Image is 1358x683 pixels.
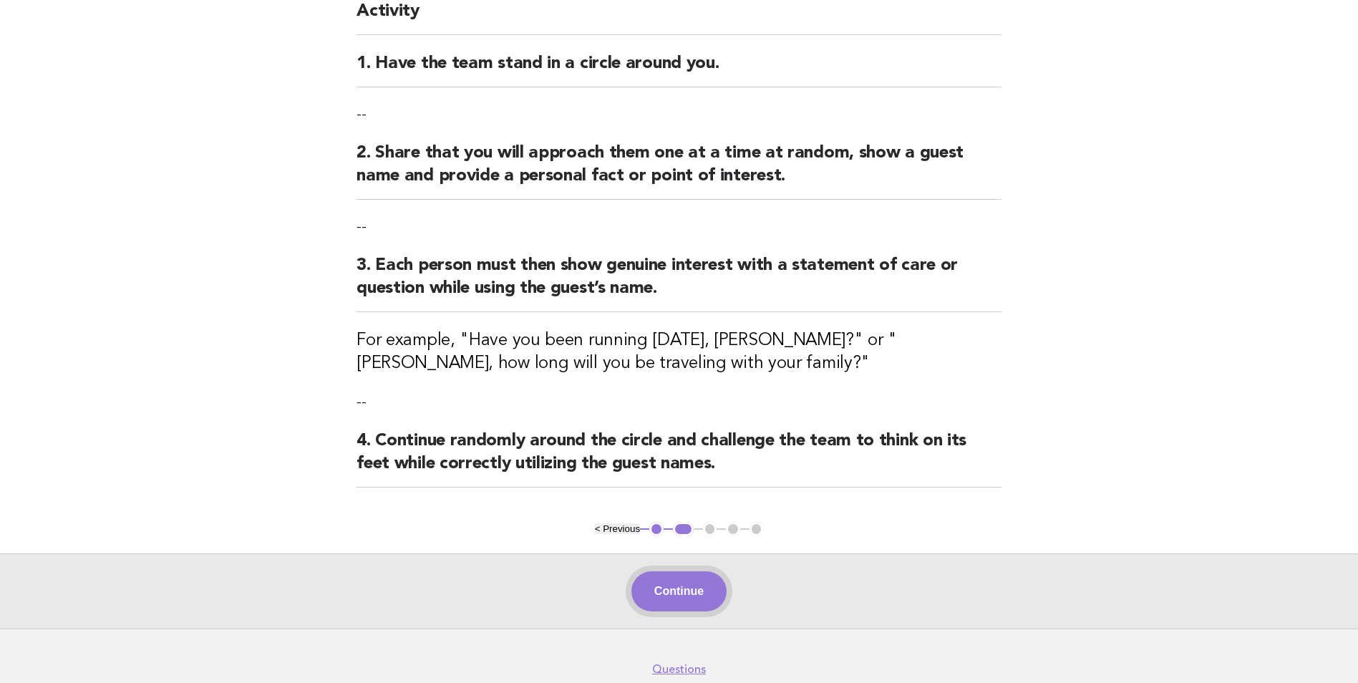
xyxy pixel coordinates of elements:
[673,522,694,536] button: 2
[649,522,664,536] button: 1
[357,105,1001,125] p: --
[357,217,1001,237] p: --
[595,523,640,534] button: < Previous
[652,662,706,677] a: Questions
[357,430,1001,488] h2: 4. Continue randomly around the circle and challenge the team to think on its feet while correctl...
[357,254,1001,312] h2: 3. Each person must then show genuine interest with a statement of care or question while using t...
[357,329,1001,375] h3: For example, "Have you been running [DATE], [PERSON_NAME]?" or "[PERSON_NAME], how long will you ...
[357,392,1001,412] p: --
[357,52,1001,87] h2: 1. Have the team stand in a circle around you.
[357,142,1001,200] h2: 2. Share that you will approach them one at a time at random, show a guest name and provide a per...
[631,571,727,611] button: Continue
